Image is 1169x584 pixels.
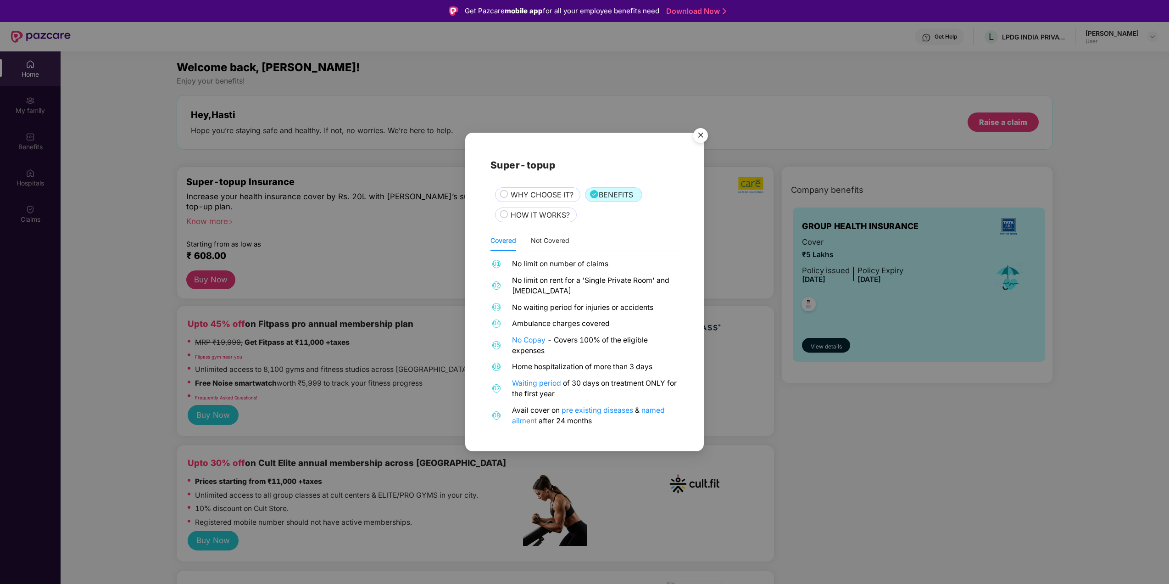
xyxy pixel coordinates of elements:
[688,124,713,150] img: svg+xml;base64,PHN2ZyB4bWxucz0iaHR0cDovL3d3dy53My5vcmcvMjAwMC9zdmciIHdpZHRoPSI1NiIgaGVpZ2h0PSI1Ni...
[492,341,501,349] span: 05
[492,363,501,371] span: 06
[512,378,677,399] div: of 30 days on treatment ONLY for the first year
[492,384,501,393] span: 07
[688,124,713,149] button: Close
[562,406,635,415] a: pre existing diseases
[512,335,677,356] div: - Covers 100% of the eligible expenses
[511,209,570,221] span: HOW IT WORKS?
[512,379,563,387] a: Waiting period
[512,318,677,329] div: Ambulance charges covered
[492,320,501,328] span: 04
[512,275,677,297] div: No limit on rent for a 'Single Private Room' and [MEDICAL_DATA]
[512,405,677,427] div: Avail cover on & after 24 months
[531,236,569,246] div: Not Covered
[449,6,458,16] img: Logo
[492,260,501,268] span: 01
[666,6,724,16] a: Download Now
[492,303,501,311] span: 03
[599,189,633,201] span: BENEFITS
[492,281,501,290] span: 02
[512,302,677,313] div: No waiting period for injuries or accidents
[512,258,677,269] div: No limit on number of claims
[492,411,501,420] span: 08
[511,189,573,201] span: WHY CHOOSE IT?
[512,361,677,372] div: Home hospitalization of more than 3 days
[723,6,726,16] img: Stroke
[490,157,679,173] h2: Super-topup
[505,6,543,15] strong: mobile app
[512,336,547,344] a: No Copay
[490,236,516,246] div: Covered
[465,6,659,17] div: Get Pazcare for all your employee benefits need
